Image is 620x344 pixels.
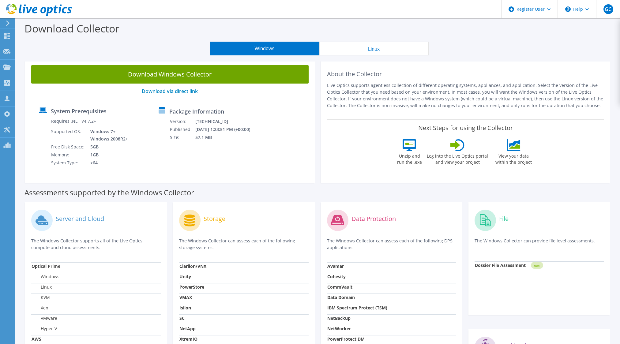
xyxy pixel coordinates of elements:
td: Published: [170,125,195,133]
tspan: NEW! [534,264,540,267]
td: [TECHNICAL_ID] [195,118,258,125]
td: 1GB [86,151,129,159]
p: The Windows Collector supports all of the Live Optics compute and cloud assessments. [31,237,161,251]
td: Free Disk Space: [51,143,86,151]
strong: Isilon [179,305,191,311]
strong: NetBackup [327,315,351,321]
strong: Cohesity [327,274,346,279]
label: VMware [32,315,57,321]
td: Memory: [51,151,86,159]
label: File [499,216,509,222]
strong: IBM Spectrum Protect (TSM) [327,305,387,311]
td: 5GB [86,143,129,151]
a: Download Windows Collector [31,65,309,84]
strong: Unity [179,274,191,279]
strong: Optical Prime [32,263,60,269]
label: KVM [32,294,50,301]
strong: AWS [32,336,41,342]
label: Download Collector [24,21,119,36]
label: Hyper-V [32,326,57,332]
strong: Dossier File Assessment [475,262,526,268]
td: Size: [170,133,195,141]
p: The Windows Collector can assess each of the following storage systems. [179,237,309,251]
label: Requires .NET V4.7.2+ [51,118,96,124]
label: Unzip and run the .exe [395,151,423,165]
strong: SC [179,315,185,321]
p: The Windows Collector can assess each of the following DPS applications. [327,237,457,251]
label: Next Steps for using the Collector [418,124,513,132]
label: Data Protection [351,216,396,222]
td: Windows 7+ Windows 2008R2+ [86,128,129,143]
strong: NetWorker [327,326,351,331]
label: Storage [204,216,225,222]
td: x64 [86,159,129,167]
label: Package Information [169,108,224,114]
a: Download via direct link [142,88,198,95]
td: Supported OS: [51,128,86,143]
label: View your data within the project [491,151,535,165]
td: [DATE] 1:23:51 PM (+00:00) [195,125,258,133]
strong: CommVault [327,284,352,290]
label: Linux [32,284,52,290]
label: Xen [32,305,48,311]
strong: PowerStore [179,284,204,290]
strong: Clariion/VNX [179,263,206,269]
label: System Prerequisites [51,108,107,114]
label: Windows [32,274,59,280]
span: GC [603,4,613,14]
button: Linux [319,42,429,55]
td: 57.1 MB [195,133,258,141]
p: Live Optics supports agentless collection of different operating systems, appliances, and applica... [327,82,604,109]
td: System Type: [51,159,86,167]
label: Server and Cloud [56,216,104,222]
p: The Windows Collector can provide file level assessments. [475,237,604,250]
h2: About the Collector [327,70,604,78]
td: Version: [170,118,195,125]
strong: VMAX [179,294,192,300]
strong: PowerProtect DM [327,336,365,342]
button: Windows [210,42,319,55]
strong: NetApp [179,326,196,331]
label: Log into the Live Optics portal and view your project [426,151,488,165]
label: Assessments supported by the Windows Collector [24,189,194,196]
strong: Avamar [327,263,344,269]
svg: \n [565,6,571,12]
strong: Data Domain [327,294,355,300]
strong: XtremIO [179,336,197,342]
